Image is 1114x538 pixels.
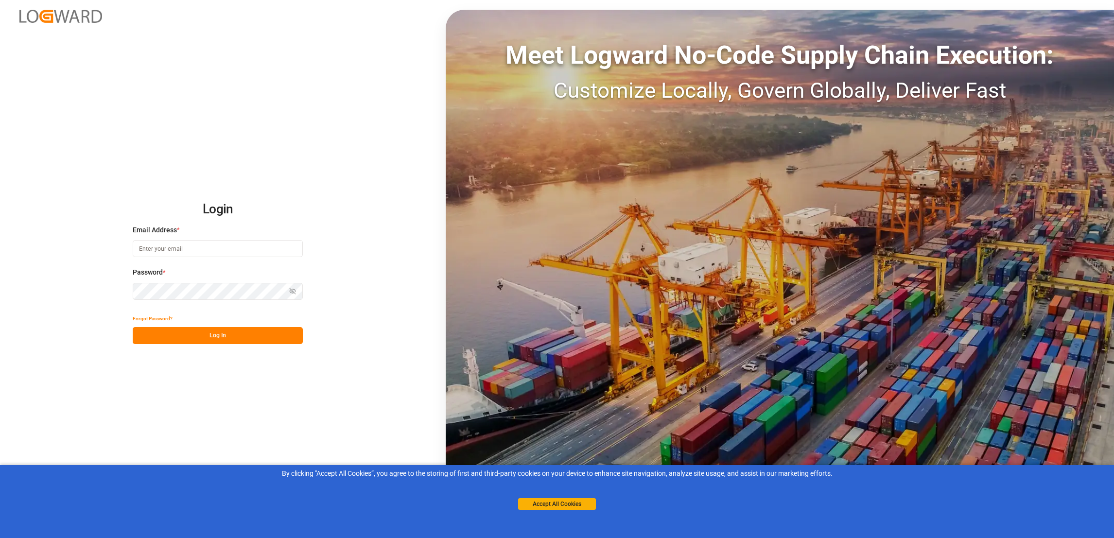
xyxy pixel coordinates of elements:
div: Customize Locally, Govern Globally, Deliver Fast [446,74,1114,106]
div: By clicking "Accept All Cookies”, you agree to the storing of first and third-party cookies on yo... [7,469,1107,479]
h2: Login [133,194,303,225]
input: Enter your email [133,240,303,257]
div: Meet Logward No-Code Supply Chain Execution: [446,36,1114,74]
button: Forgot Password? [133,310,173,327]
span: Password [133,267,163,278]
span: Email Address [133,225,177,235]
button: Log In [133,327,303,344]
button: Accept All Cookies [518,498,596,510]
img: Logward_new_orange.png [19,10,102,23]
